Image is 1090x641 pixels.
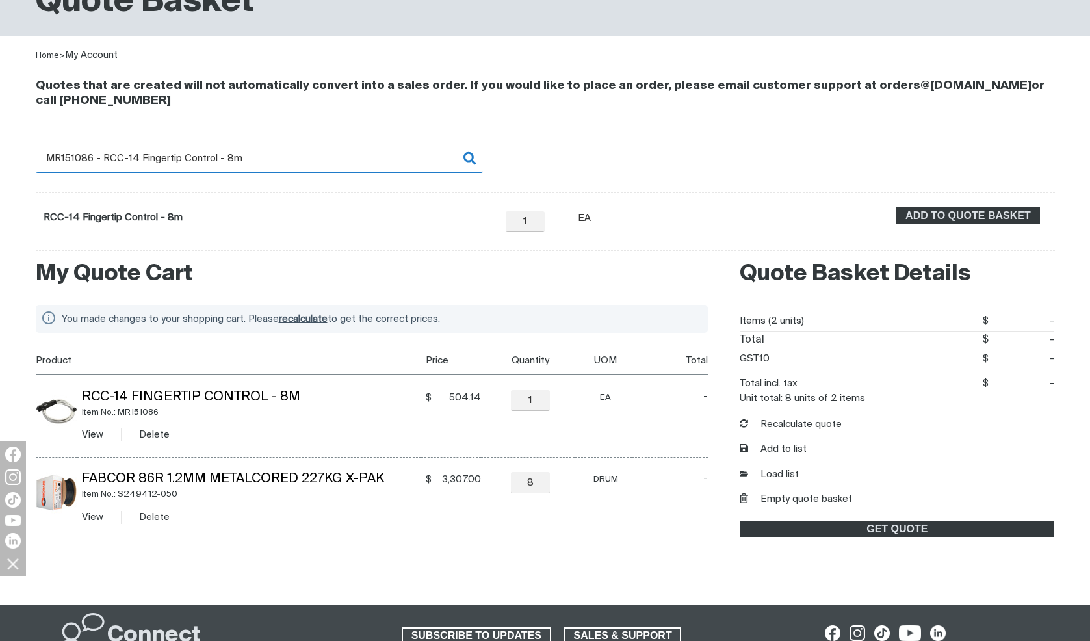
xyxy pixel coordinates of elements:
[740,442,807,457] button: Add to list
[740,393,865,403] dt: Unit total: 8 units of 2 items
[983,378,989,388] span: $
[740,374,798,393] dt: Total incl. tax
[62,310,693,328] div: You made changes to your shopping cart. Please to get the correct prices.
[82,430,103,439] a: View RCC-14 Fingertip Control - 8m
[989,332,1055,349] span: -
[896,207,1040,224] button: Add RCC-14 Fingertip Control - 8m to the shopping cart
[36,390,77,432] img: RCC-14 Fingertip Control - 8m
[5,533,21,549] img: LinkedIn
[983,354,989,363] span: $
[920,80,1032,92] a: @[DOMAIN_NAME]
[5,447,21,462] img: Facebook
[435,473,481,486] span: 3,307.00
[897,207,1039,224] span: ADD TO QUOTE BASKET
[82,487,421,502] div: Item No.: S249412-050
[740,332,764,349] dt: Total
[36,346,421,375] th: Product
[740,417,842,432] button: Recalculate quote
[139,427,170,442] button: Delete RCC-14 Fingertip Control - 8m
[82,473,384,486] a: Fabcor 86R 1.2mm Metalcored 227KG X-Pak
[632,346,708,375] th: Total
[82,405,421,420] div: Item No.: MR151086
[989,311,1055,331] span: -
[662,390,708,403] span: -
[740,492,852,507] button: Empty quote basket
[580,472,632,487] div: DRUM
[989,374,1055,393] span: -
[36,79,1055,109] h4: Quotes that are created will not automatically convert into a sales order. If you would like to p...
[5,469,21,485] img: Instagram
[740,349,770,369] dt: GST10
[741,521,1053,538] span: GET QUOTE
[36,260,708,289] h2: My Quote Cart
[82,512,103,522] a: View Fabcor 86R 1.2mm Metalcored 227KG X-Pak
[426,391,432,404] span: $
[989,349,1055,369] span: -
[36,51,59,60] a: Home
[740,521,1054,538] a: GET QUOTE
[59,51,65,60] span: >
[435,391,481,404] span: 504.14
[740,260,1054,289] h2: Quote Basket Details
[279,314,328,324] span: recalculate cart
[44,213,183,222] a: RCC-14 Fingertip Control - 8m
[578,211,592,226] div: EA
[36,472,77,514] img: Fabcor 86R 1.2mm Metalcored 227KG X-Pak
[481,346,575,375] th: Quantity
[426,473,432,486] span: $
[421,346,481,375] th: Price
[2,553,24,575] img: hide socials
[36,144,483,173] input: Product name or item number...
[580,390,632,405] div: EA
[82,391,300,404] a: RCC-14 Fingertip Control - 8m
[65,50,118,60] a: My Account
[982,335,989,345] span: $
[5,515,21,526] img: YouTube
[139,510,170,525] button: Delete Fabcor 86R 1.2mm Metalcored 227KG X-Pak
[740,467,799,482] a: Load list
[740,311,804,331] dt: Items (2 units)
[36,144,1055,251] div: Product or group for quick order
[5,492,21,508] img: TikTok
[575,346,632,375] th: UOM
[662,472,708,485] span: -
[983,316,989,326] span: $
